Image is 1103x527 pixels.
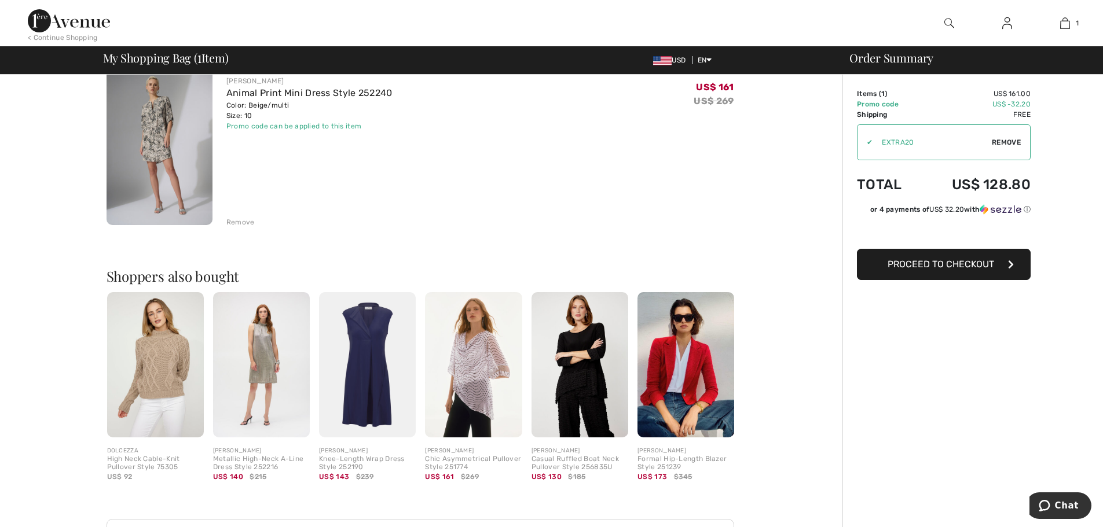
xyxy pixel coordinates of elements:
[1076,18,1079,28] span: 1
[653,56,672,65] img: US Dollar
[881,90,885,98] span: 1
[637,447,734,455] div: [PERSON_NAME]
[992,137,1021,148] span: Remove
[107,455,204,471] div: High Neck Cable-Knit Pullover Style 75305
[107,473,133,481] span: US$ 92
[532,292,628,437] img: Casual Ruffled Boat Neck Pullover Style 256835U
[857,249,1031,280] button: Proceed to Checkout
[425,447,522,455] div: [PERSON_NAME]
[356,471,374,482] span: $239
[674,471,692,482] span: $345
[857,99,920,109] td: Promo code
[694,95,734,106] s: US$ 269
[197,49,201,64] span: 1
[532,455,628,471] div: Casual Ruffled Boat Neck Pullover Style 256835U
[920,99,1031,109] td: US$ -32.20
[857,109,920,120] td: Shipping
[226,100,393,121] div: Color: Beige/multi Size: 10
[873,125,992,160] input: Promo code
[980,204,1021,215] img: Sezzle
[319,447,416,455] div: [PERSON_NAME]
[857,219,1031,245] iframe: PayPal-paypal
[1002,16,1012,30] img: My Info
[532,473,562,481] span: US$ 130
[653,56,690,64] span: USD
[319,473,349,481] span: US$ 143
[213,473,243,481] span: US$ 140
[1060,16,1070,30] img: My Bag
[28,9,110,32] img: 1ère Avenue
[103,52,229,64] span: My Shopping Bag ( Item)
[698,56,712,64] span: EN
[920,109,1031,120] td: Free
[319,455,416,471] div: Knee-Length Wrap Dress Style 252190
[28,32,98,43] div: < Continue Shopping
[532,447,628,455] div: [PERSON_NAME]
[858,137,873,148] div: ✔
[888,259,994,270] span: Proceed to Checkout
[226,121,393,131] div: Promo code can be applied to this item
[213,292,310,437] img: Metallic High-Neck A-Line Dress Style 252216
[107,447,204,455] div: DOLCEZZA
[857,204,1031,219] div: or 4 payments ofUS$ 32.20withSezzle Click to learn more about Sezzle
[696,82,734,93] span: US$ 161
[920,89,1031,99] td: US$ 161.00
[993,16,1021,31] a: Sign In
[568,471,585,482] span: $185
[425,455,522,471] div: Chic Asymmetrical Pullover Style 251774
[226,87,393,98] a: Animal Print Mini Dress Style 252240
[107,66,212,225] img: Animal Print Mini Dress Style 252240
[1036,16,1093,30] a: 1
[107,292,204,437] img: High Neck Cable-Knit Pullover Style 75305
[870,204,1031,215] div: or 4 payments of with
[637,473,667,481] span: US$ 173
[319,292,416,437] img: Knee-Length Wrap Dress Style 252190
[425,473,454,481] span: US$ 161
[637,455,734,471] div: Formal Hip-Length Blazer Style 251239
[213,455,310,471] div: Metallic High-Neck A-Line Dress Style 252216
[836,52,1096,64] div: Order Summary
[107,269,743,283] h2: Shoppers also bought
[944,16,954,30] img: search the website
[226,76,393,86] div: [PERSON_NAME]
[637,292,734,437] img: Formal Hip-Length Blazer Style 251239
[461,471,479,482] span: $269
[857,89,920,99] td: Items ( )
[857,165,920,204] td: Total
[213,447,310,455] div: [PERSON_NAME]
[929,205,964,213] span: US$ 32.20
[1029,492,1091,521] iframe: Opens a widget where you can chat to one of our agents
[425,292,522,437] img: Chic Asymmetrical Pullover Style 251774
[226,217,255,227] div: Remove
[920,165,1031,204] td: US$ 128.80
[250,471,266,482] span: $215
